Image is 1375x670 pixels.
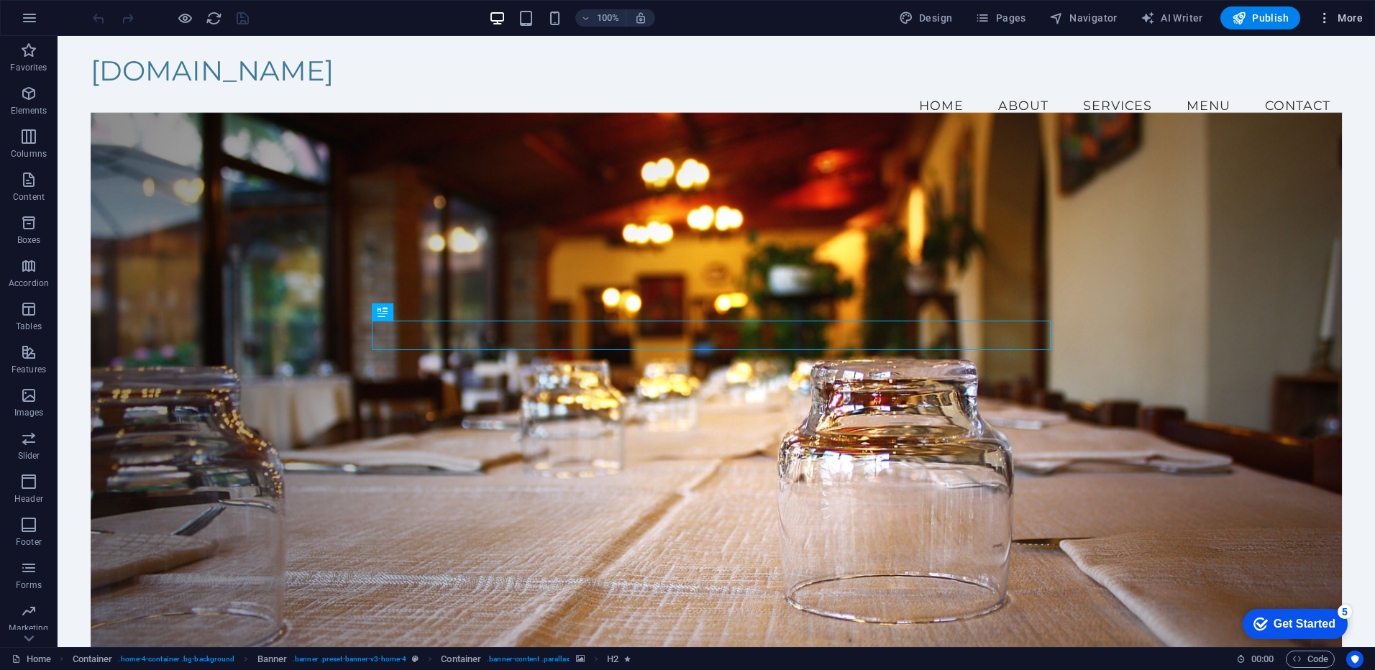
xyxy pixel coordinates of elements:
[624,655,631,663] i: Element contains an animation
[1251,651,1274,668] span: 00 00
[1286,651,1335,668] button: Code
[11,105,47,116] p: Elements
[1043,6,1123,29] button: Navigator
[1317,11,1363,25] span: More
[893,6,959,29] div: Design (Ctrl+Alt+Y)
[10,62,47,73] p: Favorites
[975,11,1025,25] span: Pages
[575,9,626,27] button: 100%
[1236,651,1274,668] h6: Session time
[14,407,44,418] p: Images
[118,651,234,668] span: . home-4-container .bg-background
[293,651,406,668] span: . banner .preset-banner-v3-home-4
[487,651,570,668] span: . banner-content .parallax
[12,651,51,668] a: Click to cancel selection. Double-click to open Pages
[1135,6,1209,29] button: AI Writer
[412,655,419,663] i: This element is a customizable preset
[16,536,42,548] p: Footer
[634,12,647,24] i: On resize automatically adjust zoom level to fit chosen device.
[1292,651,1328,668] span: Code
[597,9,620,27] h6: 100%
[12,364,46,375] p: Features
[607,651,618,668] span: Click to select. Double-click to edit
[16,579,42,591] p: Forms
[11,148,47,160] p: Columns
[106,3,121,17] div: 5
[257,651,288,668] span: Click to select. Double-click to edit
[441,651,481,668] span: Click to select. Double-click to edit
[899,11,953,25] span: Design
[18,450,40,462] p: Slider
[1141,11,1203,25] span: AI Writer
[176,9,193,27] button: Click here to leave preview mode and continue editing
[969,6,1031,29] button: Pages
[9,277,49,289] p: Accordion
[16,321,42,332] p: Tables
[42,16,104,29] div: Get Started
[1049,11,1118,25] span: Navigator
[1261,653,1264,664] span: :
[14,493,43,505] p: Header
[13,191,45,203] p: Content
[1220,6,1300,29] button: Publish
[1232,11,1289,25] span: Publish
[17,234,41,246] p: Boxes
[205,9,222,27] button: reload
[893,6,959,29] button: Design
[1312,6,1369,29] button: More
[73,651,113,668] span: Click to select. Double-click to edit
[12,7,117,37] div: Get Started 5 items remaining, 0% complete
[9,623,48,634] p: Marketing
[206,10,222,27] i: Reload page
[1346,651,1363,668] button: Usercentrics
[73,651,631,668] nav: breadcrumb
[576,655,585,663] i: This element contains a background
